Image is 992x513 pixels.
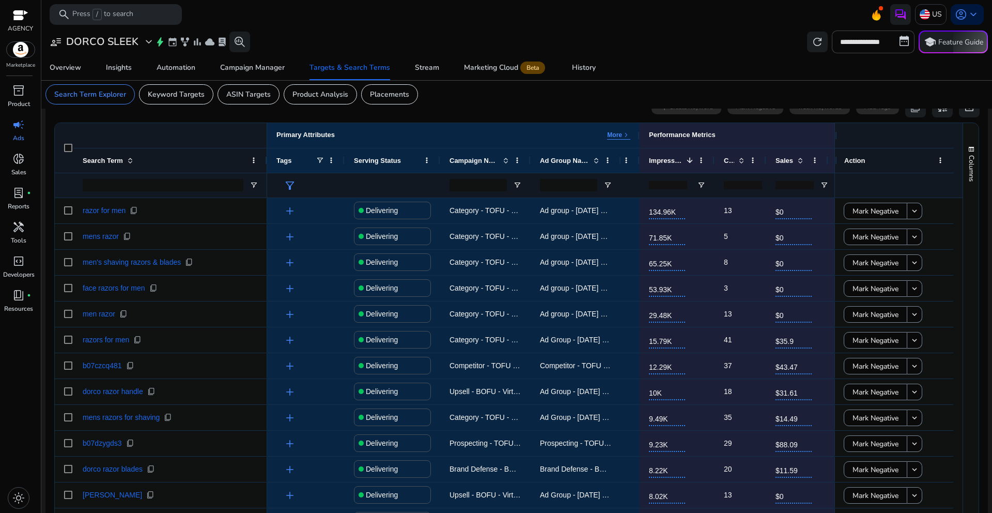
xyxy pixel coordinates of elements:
span: school [924,36,936,48]
span: content_copy [147,387,156,396]
p: Sales [11,168,26,177]
span: 15.79K [649,331,685,349]
span: mens razors for shaving [83,414,160,421]
span: add [284,360,296,372]
span: 9.49K [649,409,685,426]
span: $88.09 [776,434,812,452]
p: 20 [724,459,732,480]
span: $43.47 [776,357,812,374]
p: US [932,5,942,23]
span: $14.49 [776,409,812,426]
p: Tools [11,236,26,245]
span: Upsell - BOFU - Virtual Bundles - SP - ASIN - Brand Keywords [450,491,649,499]
span: Mark Negative [853,252,898,274]
span: Sales [776,157,793,164]
p: 8 [724,252,728,273]
span: Ad group - [DATE] 09:57:38.982 [540,310,643,318]
span: $0 [776,202,812,219]
p: Keyword Targets [148,89,205,100]
button: refresh [807,32,828,52]
span: add [284,256,296,269]
span: $0 [776,305,812,323]
span: add [284,334,296,346]
div: Marketing Cloud [464,64,547,72]
span: account_circle [955,8,967,21]
button: Mark Negative [844,306,907,323]
span: content_copy [164,413,172,421]
p: Delivering [366,355,398,376]
span: [PERSON_NAME] [83,491,142,499]
p: Product [8,99,30,109]
span: 8.22K [649,460,685,478]
p: Delivering [366,485,398,506]
p: Feature Guide [938,37,983,48]
input: Ad Group Name Filter Input [540,179,597,191]
p: Delivering [366,433,398,454]
p: 18 [724,381,732,402]
span: Mark Negative [853,278,898,299]
button: Open Filter Menu [603,181,612,189]
span: code_blocks [12,255,25,267]
span: Columns [967,155,976,182]
input: Campaign Name Filter Input [450,179,507,191]
span: Mark Negative [853,382,898,403]
span: add [284,489,296,502]
span: Mark Negative [853,408,898,429]
p: Developers [3,270,35,279]
span: Category - TOFU - Razor Handle - SB - Phrase - Razor for Men (Low Vol) [450,310,685,318]
span: reset_settings [936,101,949,113]
span: Prospecting - TOFU - Razor Handle - SP - Main Categories [450,439,639,447]
p: Product Analysis [292,89,348,100]
h3: DORCO SLEEK [66,36,138,48]
span: Category - TOFU - Razor Handle - SP - Phrase - Razor for Men (Mid Vol) [450,413,684,421]
span: add [284,282,296,295]
span: Tags [276,157,291,164]
p: AGENCY [8,24,33,33]
p: 13 [724,304,732,325]
span: Ad Group - [DATE] 18:00:15.692 [540,413,644,421]
span: Prospecting - TOFU - Razor Handle - SP - Main Categories [540,439,730,447]
span: fiber_manual_record [27,293,31,297]
div: Automation [157,64,195,71]
span: 71.85K [649,228,685,245]
p: 13 [724,485,732,506]
span: Ad Group - [DATE] 14:41:33.612 [540,491,644,499]
p: Delivering [366,329,398,351]
div: Performance Metrics [649,131,716,140]
span: cloud [205,37,215,47]
span: Category - TOFU - Razor Handle - SB - Phrase - Razor for Men (Low Vol) [450,232,685,240]
mat-icon: keyboard_arrow_down [910,491,919,500]
span: refresh [811,36,824,48]
span: b07dzygds3 [83,440,122,447]
span: bar_chart [192,37,203,47]
p: Search Term Explorer [54,89,126,100]
span: family_history [180,37,190,47]
span: Ad group - [DATE] 09:57:38.982 [540,284,643,292]
span: Brand Defense - BOFU - Sub SKU - SP - Exact, Phrase [540,465,718,473]
p: 13 [724,200,732,221]
span: Ad Group Name [540,157,589,164]
button: Open Filter Menu [513,181,521,189]
span: men razor [83,310,115,318]
span: add [284,386,296,398]
button: Open Filter Menu [820,181,828,189]
span: razor for men [83,207,126,214]
span: Mark Negative [853,485,898,506]
span: Competitor - TOFU - Razor Handle - SP - ASIN - Competitor ASIN [450,361,660,370]
span: Category - TOFU - Razor Handle - SB - Phrase - Razor for Men (Low Vol) [450,258,685,266]
button: Open Filter Menu [697,181,705,189]
span: dorco razor blades [83,465,143,473]
span: $0 [776,279,812,297]
button: Open Filter Menu [250,181,258,189]
p: 41 [724,329,732,351]
mat-icon: keyboard_arrow_down [910,206,919,216]
span: Brand Defense - BOFU - Sub SKU - SP - Exact, Phrase [450,465,628,473]
mat-icon: keyboard_arrow_down [910,258,919,267]
p: Delivering [366,252,398,273]
span: bolt [155,37,165,47]
span: $0 [776,228,812,245]
span: Ad group - [DATE] 09:57:38.982 [540,258,643,266]
span: / [92,9,102,20]
span: light_mode [12,492,25,504]
div: Stream [415,64,439,71]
